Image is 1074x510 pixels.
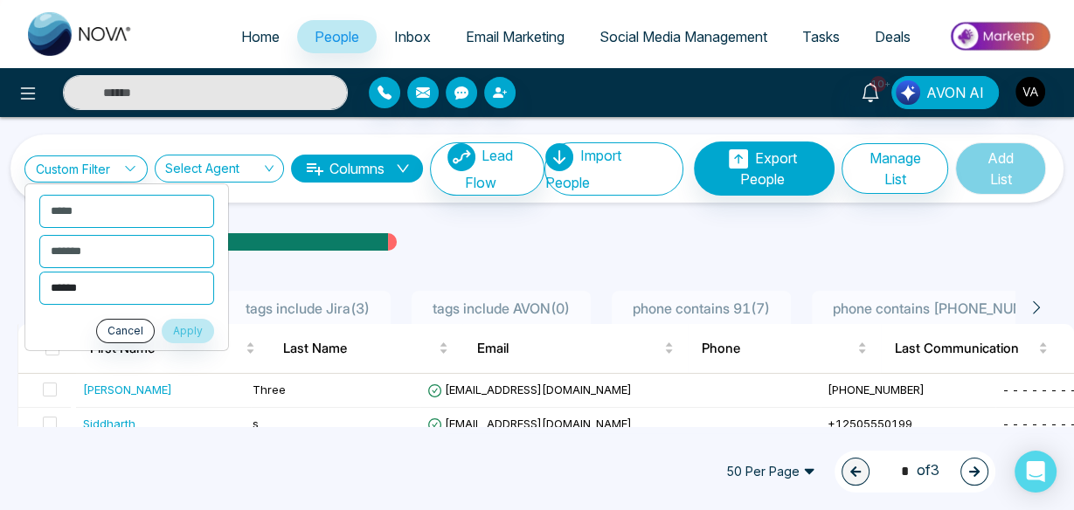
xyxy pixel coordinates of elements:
[896,80,920,105] img: Lead Flow
[430,142,544,196] button: Lead Flow
[315,28,359,45] span: People
[937,17,1064,56] img: Market-place.gif
[582,20,785,53] a: Social Media Management
[241,28,280,45] span: Home
[253,417,259,431] span: s
[24,155,148,183] a: Custom Filter
[269,324,462,373] th: Last Name
[224,20,297,53] a: Home
[283,338,435,359] span: Last Name
[297,20,377,53] a: People
[423,142,544,196] a: Lead FlowLead Flow
[828,417,912,431] span: +12505550199
[688,324,881,373] th: Phone
[253,382,286,396] span: Three
[702,338,854,359] span: Phone
[239,300,377,317] span: tags include Jira ( 3 )
[599,28,767,45] span: Social Media Management
[162,319,214,343] button: Apply
[926,82,984,103] span: AVON AI
[870,76,886,92] span: 10+
[785,20,857,53] a: Tasks
[464,147,513,191] span: Lead Flow
[890,459,939,483] span: of 3
[96,319,155,343] button: Cancel
[626,300,777,317] span: phone contains 91 ( 7 )
[28,12,133,56] img: Nova CRM Logo
[427,382,632,396] span: [EMAIL_ADDRESS][DOMAIN_NAME]
[875,28,911,45] span: Deals
[828,382,925,396] span: [PHONE_NUMBER]
[714,458,828,486] span: 50 Per Page
[396,162,410,176] span: down
[849,76,891,107] a: 10+
[1015,77,1045,107] img: User Avatar
[427,417,632,431] span: [EMAIL_ADDRESS][DOMAIN_NAME]
[24,183,229,351] ul: Custom Filter
[394,28,431,45] span: Inbox
[462,324,687,373] th: Email
[83,415,135,432] div: Siddharth
[1015,451,1057,493] div: Open Intercom Messenger
[476,338,660,359] span: Email
[895,338,1035,359] span: Last Communication
[891,76,999,109] button: AVON AI
[291,155,423,183] button: Columnsdown
[740,149,797,188] span: Export People
[881,324,1074,373] th: Last Communication
[377,20,448,53] a: Inbox
[857,20,928,53] a: Deals
[448,20,582,53] a: Email Marketing
[447,143,475,171] img: Lead Flow
[694,141,835,196] button: Export People
[466,28,565,45] span: Email Marketing
[426,300,577,317] span: tags include AVON ( 0 )
[802,28,840,45] span: Tasks
[842,143,947,194] button: Manage List
[83,381,172,398] div: [PERSON_NAME]
[545,147,621,191] span: Import People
